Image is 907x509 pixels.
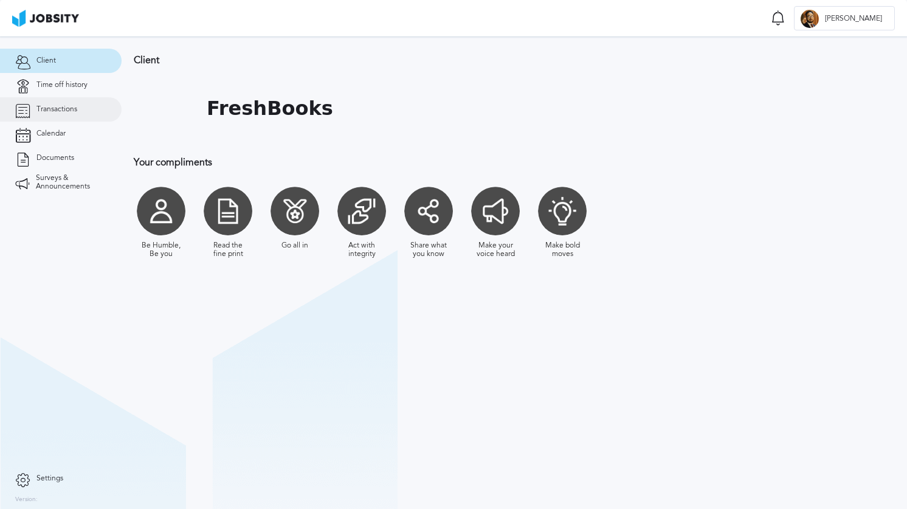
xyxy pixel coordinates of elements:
[36,81,88,89] span: Time off history
[819,15,888,23] span: [PERSON_NAME]
[407,241,450,258] div: Share what you know
[36,154,74,162] span: Documents
[36,474,63,483] span: Settings
[15,496,38,504] label: Version:
[281,241,308,250] div: Go all in
[36,57,56,65] span: Client
[36,130,66,138] span: Calendar
[474,241,517,258] div: Make your voice heard
[794,6,895,30] button: L[PERSON_NAME]
[140,241,182,258] div: Be Humble, Be you
[134,157,793,168] h3: Your compliments
[36,174,106,191] span: Surveys & Announcements
[134,55,793,66] h3: Client
[340,241,383,258] div: Act with integrity
[207,241,249,258] div: Read the fine print
[36,105,77,114] span: Transactions
[207,97,333,120] h1: FreshBooks
[801,10,819,28] div: L
[541,241,584,258] div: Make bold moves
[12,10,79,27] img: ab4bad089aa723f57921c736e9817d99.png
